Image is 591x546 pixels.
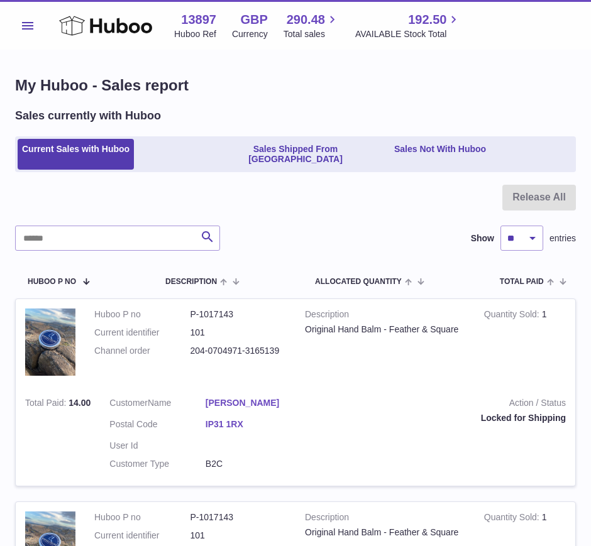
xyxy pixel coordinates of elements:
dt: Huboo P no [94,511,191,523]
dt: User Id [109,440,206,452]
dd: B2C [206,458,302,470]
span: Customer [109,398,148,408]
strong: Description [305,511,465,527]
dd: 101 [191,530,287,542]
strong: Quantity Sold [484,309,542,322]
div: Original Hand Balm - Feather & Square [305,527,465,538]
dt: Postal Code [109,418,206,434]
a: Current Sales with Huboo [18,139,134,170]
h2: Sales currently with Huboo [15,108,161,123]
div: Locked for Shipping [320,412,566,424]
dt: Name [109,397,206,412]
dt: Channel order [94,345,191,357]
dt: Current identifier [94,327,191,339]
span: 290.48 [287,11,325,28]
strong: Total Paid [25,398,69,411]
dd: 101 [191,327,287,339]
span: 14.00 [69,398,91,408]
span: Total sales [284,28,340,40]
a: Sales Not With Huboo [390,139,490,170]
label: Show [471,232,494,244]
dt: Current identifier [94,530,191,542]
strong: Quantity Sold [484,512,542,525]
dd: P-1017143 [191,308,287,320]
div: Huboo Ref [174,28,216,40]
span: Total paid [500,278,544,286]
img: il_fullxfull.5545322717_sv0z.jpg [25,308,75,376]
strong: 13897 [181,11,216,28]
td: 1 [475,299,575,388]
span: AVAILABLE Stock Total [355,28,461,40]
span: entries [550,232,576,244]
dd: 204-0704971-3165139 [191,345,287,357]
a: IP31 1RX [206,418,302,430]
h1: My Huboo - Sales report [15,75,576,96]
div: Original Hand Balm - Feather & Square [305,324,465,336]
span: 192.50 [408,11,446,28]
strong: Action / Status [320,397,566,412]
strong: GBP [240,11,267,28]
dt: Customer Type [109,458,206,470]
dd: P-1017143 [191,511,287,523]
span: ALLOCATED Quantity [315,278,402,286]
dt: Huboo P no [94,308,191,320]
a: 290.48 Total sales [284,11,340,40]
a: [PERSON_NAME] [206,397,302,409]
a: Sales Shipped From [GEOGRAPHIC_DATA] [204,139,387,170]
div: Currency [232,28,268,40]
a: 192.50 AVAILABLE Stock Total [355,11,461,40]
span: Description [165,278,217,286]
strong: Description [305,308,465,324]
span: Huboo P no [28,278,76,286]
